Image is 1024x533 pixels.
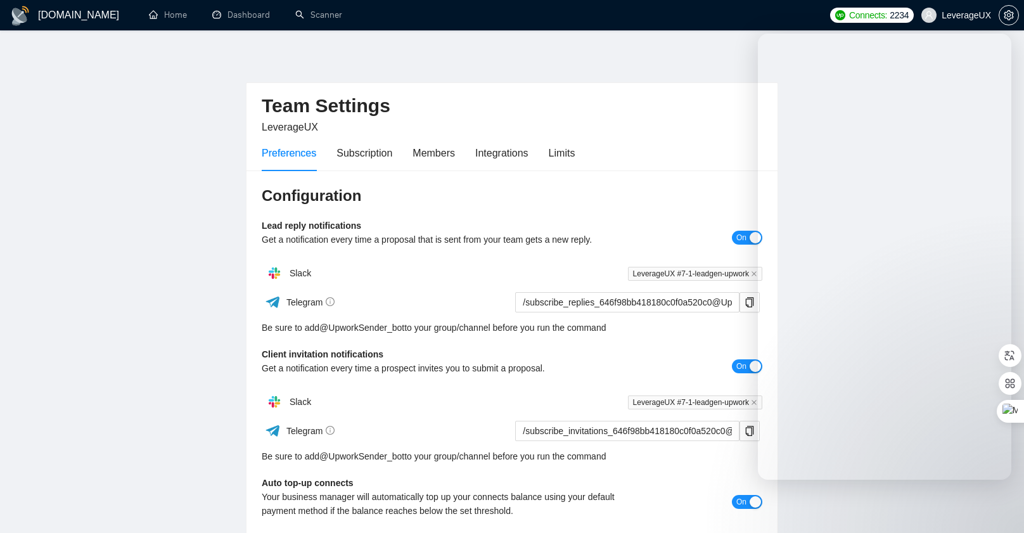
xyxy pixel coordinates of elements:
[736,359,746,373] span: On
[549,145,575,161] div: Limits
[890,8,909,22] span: 2234
[751,271,757,277] span: close
[739,421,760,441] button: copy
[628,267,762,281] span: LeverageUX #7-1-leadgen-upwork
[319,449,404,463] a: @UpworkSender_bot
[740,297,759,307] span: copy
[262,449,762,463] div: Be sure to add to your group/channel before you run the command
[262,389,287,414] img: hpQkSZIkSZIkSZIkSZIkSZIkSZIkSZIkSZIkSZIkSZIkSZIkSZIkSZIkSZIkSZIkSZIkSZIkSZIkSZIkSZIkSZIkSZIkSZIkS...
[265,423,281,439] img: ww3wtPAAAAAElFTkSuQmCC
[336,145,392,161] div: Subscription
[262,490,637,518] div: Your business manager will automatically top up your connects balance using your default payment ...
[413,145,455,161] div: Members
[999,5,1019,25] button: setting
[740,426,759,436] span: copy
[999,10,1019,20] a: setting
[319,321,404,335] a: @UpworkSender_bot
[628,395,762,409] span: LeverageUX #7-1-leadgen-upwork
[475,145,528,161] div: Integrations
[981,490,1011,520] iframe: To enrich screen reader interactions, please activate Accessibility in Grammarly extension settings
[262,221,361,231] b: Lead reply notifications
[262,145,316,161] div: Preferences
[326,297,335,306] span: info-circle
[290,268,311,278] span: Slack
[849,8,887,22] span: Connects:
[999,10,1018,20] span: setting
[262,349,383,359] b: Client invitation notifications
[262,260,287,286] img: hpQkSZIkSZIkSZIkSZIkSZIkSZIkSZIkSZIkSZIkSZIkSZIkSZIkSZIkSZIkSZIkSZIkSZIkSZIkSZIkSZIkSZIkSZIkSZIkS...
[262,321,762,335] div: Be sure to add to your group/channel before you run the command
[262,361,637,375] div: Get a notification every time a prospect invites you to submit a proposal.
[262,478,354,488] b: Auto top-up connects
[295,10,342,20] a: searchScanner
[286,297,335,307] span: Telegram
[212,10,270,20] a: dashboardDashboard
[925,11,933,20] span: user
[326,426,335,435] span: info-circle
[262,93,762,119] h2: Team Settings
[262,122,318,132] span: LeverageUX
[290,397,311,407] span: Slack
[262,233,637,247] div: Get a notification every time a proposal that is sent from your team gets a new reply.
[835,10,845,20] img: upwork-logo.png
[751,399,757,406] span: close
[10,6,30,26] img: logo
[262,186,762,206] h3: Configuration
[149,10,187,20] a: homeHome
[758,34,1011,480] iframe: To enrich screen reader interactions, please activate Accessibility in Grammarly extension settings
[736,231,746,245] span: On
[286,426,335,436] span: Telegram
[736,495,746,509] span: On
[265,294,281,310] img: ww3wtPAAAAAElFTkSuQmCC
[739,292,760,312] button: copy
